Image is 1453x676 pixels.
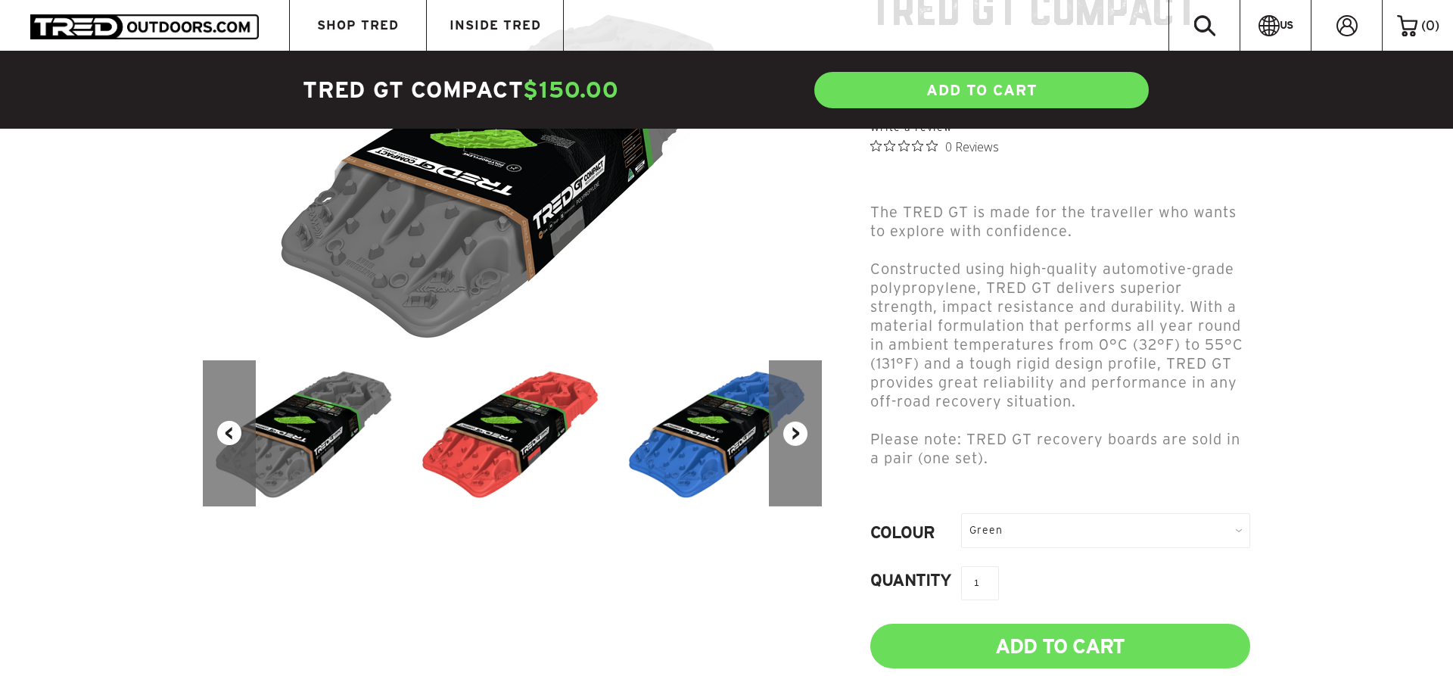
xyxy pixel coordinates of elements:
img: TREDGTCompact-IsoPackedViewBlue_300x.png [616,360,823,506]
label: Quantity [870,572,961,594]
img: TREDGTCompact-IsoPackedViewGunGrey_300x.png [203,360,409,506]
button: Next [769,360,822,506]
span: Constructed using high-quality automotive-grade polypropylene, TRED GT delivers superior strength... [870,260,1243,410]
button: Rated 0 out of 5 stars from 0 reviews. Jump to reviews. [870,135,999,157]
a: ADD TO CART [813,70,1150,110]
p: The TRED GT is made for the traveller who wants to explore with confidence. [870,203,1250,241]
span: 0 [1426,18,1435,33]
img: TREDGTCompact-IsoPackedViewRed_300x.png [409,360,616,506]
input: Add to Cart [870,624,1250,668]
div: Green [961,513,1250,547]
img: cart-icon [1397,14,1417,36]
span: SHOP TRED [317,19,399,32]
label: Colour [870,524,961,547]
button: Previous [203,360,256,506]
span: $150.00 [523,77,618,102]
span: INSIDE TRED [450,19,541,32]
span: 0 Reviews [945,135,999,157]
h4: TRED GT Compact [303,75,726,105]
img: TRED Outdoors America [30,14,259,39]
span: ( ) [1421,19,1439,33]
span: Please note: TRED GT recovery boards are sold in a pair (one set). [870,431,1240,466]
